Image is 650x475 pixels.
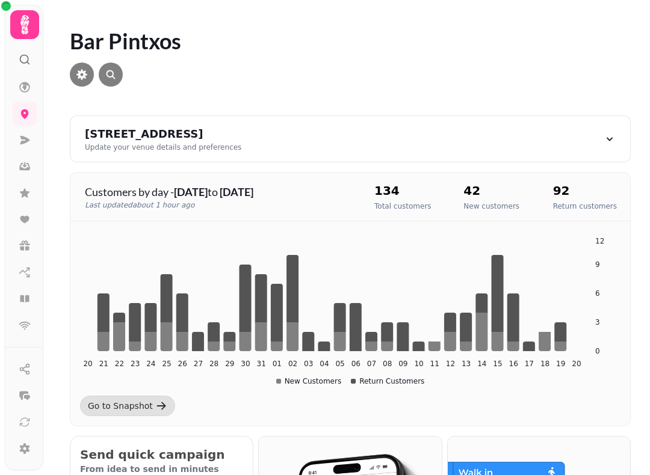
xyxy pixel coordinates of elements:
[414,360,423,368] tspan: 10
[194,360,203,368] tspan: 27
[85,183,350,200] p: Customers by day - to
[463,182,519,199] h2: 42
[556,360,565,368] tspan: 19
[304,360,313,368] tspan: 03
[383,360,392,368] tspan: 08
[209,360,218,368] tspan: 28
[174,185,208,198] strong: [DATE]
[115,360,124,368] tspan: 22
[257,360,266,368] tspan: 31
[85,200,350,210] p: Last updated about 1 hour ago
[178,360,187,368] tspan: 26
[335,360,344,368] tspan: 05
[463,201,519,211] p: New customers
[525,360,534,368] tspan: 17
[288,360,297,368] tspan: 02
[398,360,407,368] tspan: 09
[85,126,241,142] div: [STREET_ADDRESS]
[220,185,253,198] strong: [DATE]
[99,360,108,368] tspan: 21
[553,182,617,199] h2: 92
[595,289,600,298] tspan: 6
[241,360,250,368] tspan: 30
[80,396,175,416] a: Go to Snapshot
[595,260,600,269] tspan: 9
[477,360,486,368] tspan: 14
[276,376,342,386] div: New Customers
[367,360,376,368] tspan: 07
[462,360,471,368] tspan: 13
[83,360,92,368] tspan: 20
[446,360,455,368] tspan: 12
[553,201,617,211] p: Return customers
[572,360,581,368] tspan: 20
[162,360,171,368] tspan: 25
[595,318,600,326] tspan: 3
[88,400,153,412] div: Go to Snapshot
[80,446,243,463] h2: Send quick campaign
[273,360,282,368] tspan: 01
[493,360,502,368] tspan: 15
[351,376,424,386] div: Return Customers
[595,347,600,355] tspan: 0
[131,360,140,368] tspan: 23
[509,360,518,368] tspan: 16
[80,463,243,475] p: From idea to send in minutes
[540,360,549,368] tspan: 18
[225,360,234,368] tspan: 29
[351,360,361,368] tspan: 06
[374,201,432,211] p: Total customers
[595,237,604,245] tspan: 12
[146,360,155,368] tspan: 24
[374,182,432,199] h2: 134
[430,360,439,368] tspan: 11
[85,142,241,152] div: Update your venue details and preferences
[320,360,329,368] tspan: 04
